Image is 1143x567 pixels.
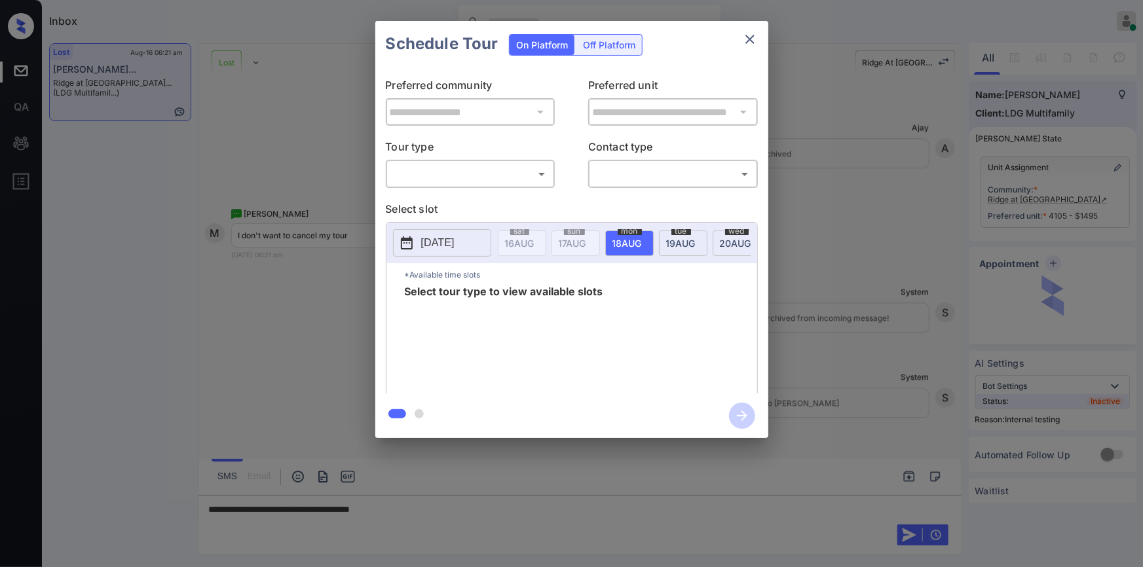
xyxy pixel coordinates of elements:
button: close [737,26,763,52]
div: Off Platform [576,35,642,55]
span: tue [671,227,691,235]
div: On Platform [510,35,574,55]
p: [DATE] [421,235,455,251]
p: Tour type [386,139,555,160]
p: *Available time slots [405,263,757,286]
span: Select tour type to view available slots [405,286,603,391]
div: date-select [605,230,654,256]
h2: Schedule Tour [375,21,509,67]
span: 18 AUG [612,238,642,249]
span: 19 AUG [666,238,696,249]
p: Contact type [588,139,758,160]
div: date-select [713,230,761,256]
span: mon [618,227,642,235]
div: date-select [659,230,707,256]
span: 20 AUG [720,238,751,249]
p: Preferred unit [588,77,758,98]
p: Preferred community [386,77,555,98]
span: wed [725,227,749,235]
button: [DATE] [393,229,491,257]
p: Select slot [386,201,758,222]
